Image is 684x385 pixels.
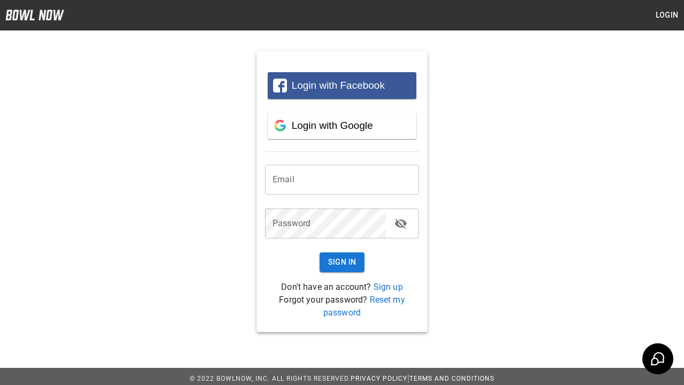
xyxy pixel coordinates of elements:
[265,294,419,319] p: Forgot your password?
[268,112,416,139] button: Login with Google
[265,281,419,294] p: Don't have an account?
[190,375,351,382] span: © 2022 BowlNow, Inc. All Rights Reserved.
[320,252,365,272] button: Sign In
[268,72,416,99] button: Login with Facebook
[292,80,385,91] span: Login with Facebook
[5,10,64,20] img: logo
[409,375,494,382] a: Terms and Conditions
[292,120,373,131] span: Login with Google
[390,213,411,234] button: toggle password visibility
[323,295,405,318] a: Reset my password
[374,282,403,292] a: Sign up
[650,5,684,25] button: Login
[351,375,407,382] a: Privacy Policy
